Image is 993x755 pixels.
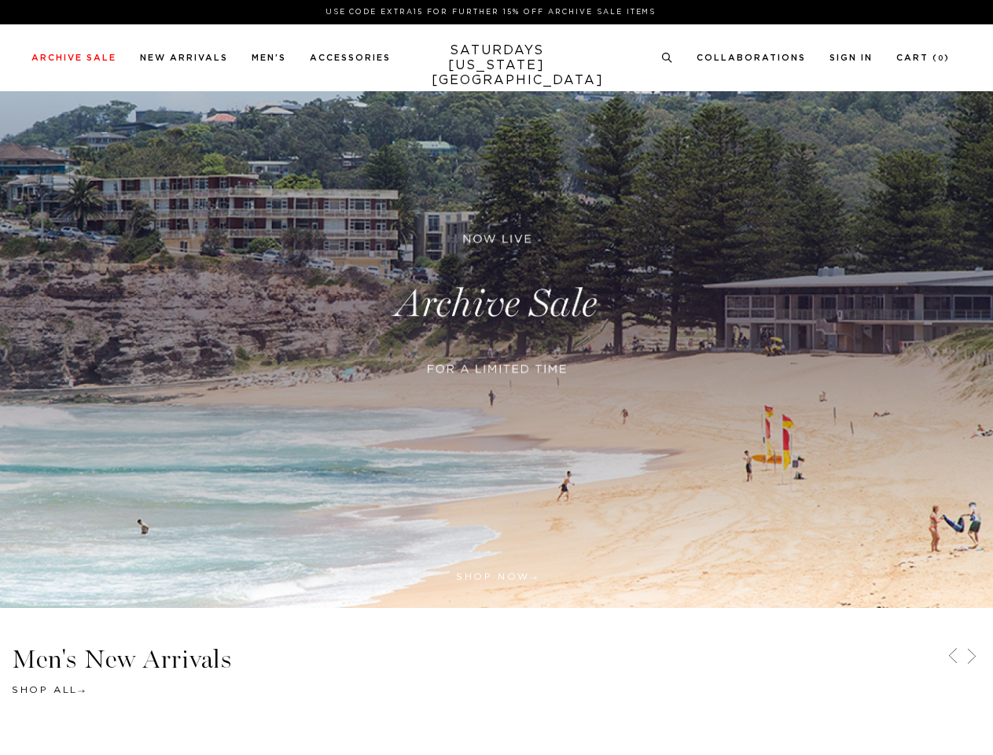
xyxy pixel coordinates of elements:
[310,53,391,62] a: Accessories
[938,55,944,62] small: 0
[697,53,806,62] a: Collaborations
[12,646,981,672] h3: Men's New Arrivals
[38,6,943,18] p: Use Code EXTRA15 for Further 15% Off Archive Sale Items
[140,53,228,62] a: New Arrivals
[12,685,85,694] a: Shop All
[432,43,561,88] a: SATURDAYS[US_STATE][GEOGRAPHIC_DATA]
[31,53,116,62] a: Archive Sale
[829,53,873,62] a: Sign In
[896,53,950,62] a: Cart (0)
[252,53,286,62] a: Men's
